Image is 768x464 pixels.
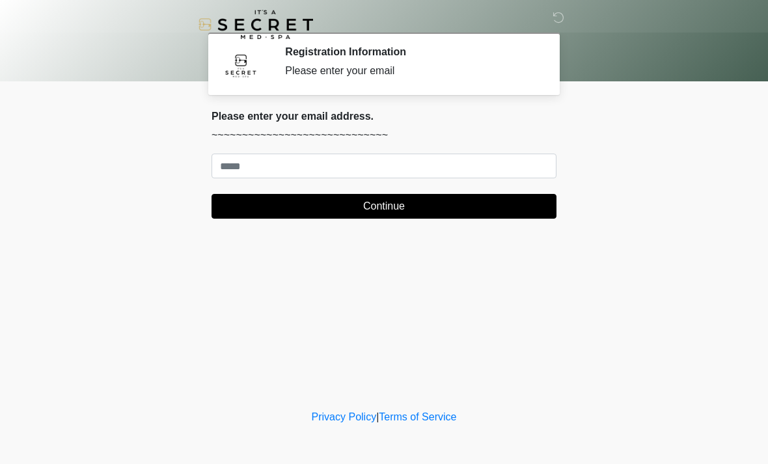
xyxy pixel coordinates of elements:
a: | [376,411,379,422]
h2: Registration Information [285,46,537,58]
button: Continue [212,194,556,219]
h2: Please enter your email address. [212,110,556,122]
a: Terms of Service [379,411,456,422]
a: Privacy Policy [312,411,377,422]
img: Agent Avatar [221,46,260,85]
img: It's A Secret Med Spa Logo [199,10,313,39]
div: Please enter your email [285,63,537,79]
p: ~~~~~~~~~~~~~~~~~~~~~~~~~~~~~ [212,128,556,143]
